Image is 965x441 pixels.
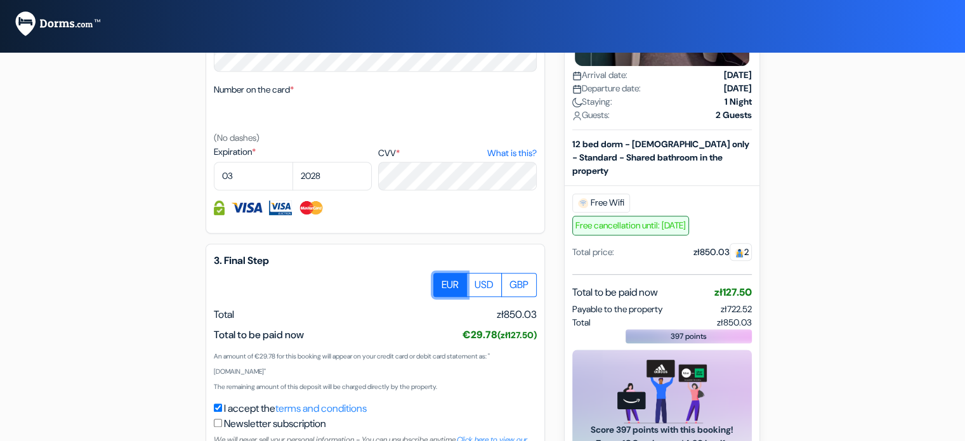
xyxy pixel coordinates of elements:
strong: [DATE] [724,68,752,81]
span: Departure date: [572,81,641,95]
img: calendar.svg [572,84,582,93]
span: zł722.52 [721,303,752,314]
div: Total price: [572,245,614,258]
img: free_wifi.svg [578,197,588,207]
span: Total to be paid now [214,328,304,341]
img: guest.svg [735,247,744,257]
label: Expiration [214,145,372,159]
span: Total [214,308,234,321]
strong: 1 Night [725,95,752,108]
span: Staying: [572,95,612,108]
span: Total to be paid now [572,284,658,299]
span: zł127.50 [714,285,752,298]
img: calendar.svg [572,70,582,80]
img: gift_card_hero_new.png [617,359,707,423]
div: zł850.03 [693,245,752,258]
span: Free Wifi [572,193,630,212]
img: moon.svg [572,97,582,107]
img: Dorms.com [15,11,100,36]
img: Visa [231,201,263,215]
img: Visa Electron [269,201,292,215]
span: Payable to the property [572,302,662,315]
b: 12 bed dorm - [DEMOGRAPHIC_DATA] only - Standard - Shared bathroom in the property [572,138,749,176]
label: CVV [378,147,536,160]
label: Newsletter subscription [224,416,326,431]
span: Guests: [572,108,610,121]
strong: [DATE] [724,81,752,95]
strong: 2 Guests [716,108,752,121]
img: user_icon.svg [572,110,582,120]
span: 397 points [671,330,707,341]
small: An amount of €29.78 for this booking will appear on your credit card or debit card statement as: ... [214,352,490,376]
label: Number on the card [214,83,294,96]
span: Score 397 points with this booking! [588,423,737,437]
a: What is this? [487,147,536,160]
label: GBP [501,273,537,297]
label: I accept the [224,401,367,416]
small: (zł127.50) [497,329,537,341]
span: zł850.03 [497,307,537,322]
a: terms and conditions [275,402,367,415]
label: USD [466,273,502,297]
span: €29.78 [463,328,537,341]
span: 2 [730,242,752,260]
img: Credit card information fully secured and encrypted [214,201,225,215]
span: Arrival date: [572,68,627,81]
span: Free cancellation until: [DATE] [572,215,689,235]
span: zł850.03 [717,315,752,329]
h5: 3. Final Step [214,254,537,267]
label: EUR [433,273,467,297]
small: The remaining amount of this deposit will be charged directly by the property. [214,383,437,391]
div: Basic radio toggle button group [434,273,537,297]
small: (No dashes) [214,132,259,143]
img: Master Card [298,201,324,215]
span: Total [572,315,591,329]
